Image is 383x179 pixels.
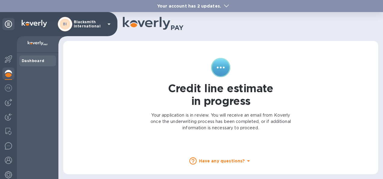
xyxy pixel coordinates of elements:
b: Your account has 2 updates. [157,4,221,8]
b: BI [63,22,67,26]
p: Your application is in review. You will receive an email from Koverly once the underwriting proce... [150,112,292,131]
div: Unpin categories [2,18,14,30]
img: Logo [22,20,47,27]
img: Foreign exchange [5,84,12,92]
h1: Credit line estimate in progress [168,82,273,107]
b: Have any questions? [199,159,245,163]
b: Dashboard [22,58,45,63]
p: Blacksmith International [74,20,104,28]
